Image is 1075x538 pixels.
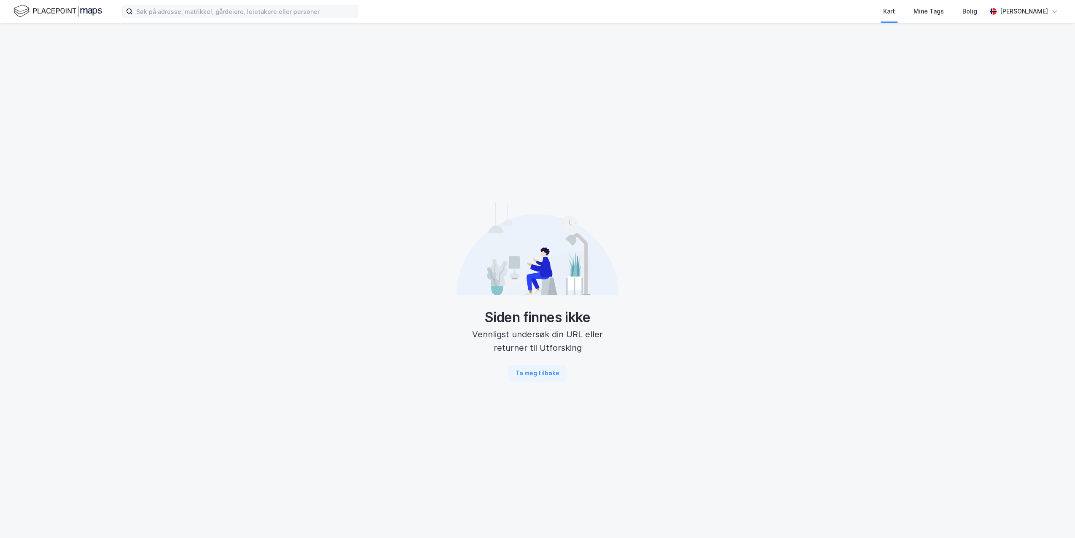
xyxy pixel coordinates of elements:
[457,309,618,326] div: Siden finnes ikke
[914,6,944,16] div: Mine Tags
[457,328,618,355] div: Vennligst undersøk din URL eller returner til Utforsking
[962,6,977,16] div: Bolig
[13,4,102,19] img: logo.f888ab2527a4732fd821a326f86c7f29.svg
[1000,6,1048,16] div: [PERSON_NAME]
[883,6,895,16] div: Kart
[508,365,567,382] button: Ta meg tilbake
[1033,498,1075,538] iframe: Chat Widget
[133,5,358,18] input: Søk på adresse, matrikkel, gårdeiere, leietakere eller personer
